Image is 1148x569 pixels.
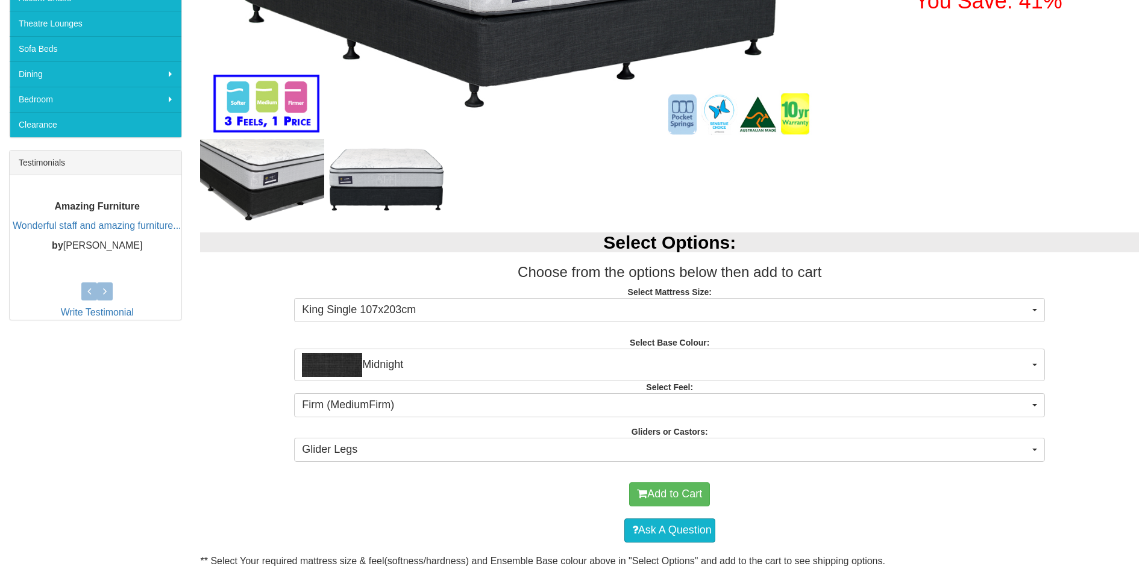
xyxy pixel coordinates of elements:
a: Bedroom [10,87,181,112]
h3: Choose from the options below then add to cart [200,264,1139,280]
button: Firm (MediumFirm) [294,393,1045,417]
b: Select Options: [603,232,736,252]
a: Ask A Question [624,518,715,543]
strong: Select Base Colour: [630,338,709,347]
p: [PERSON_NAME] [13,239,181,253]
span: Firm (MediumFirm) [302,397,1029,413]
a: Theatre Lounges [10,11,181,36]
strong: Select Feel: [646,382,693,392]
strong: Select Mattress Size: [628,287,712,297]
button: Glider Legs [294,438,1045,462]
button: Add to Cart [629,482,710,506]
img: Midnight [302,353,362,377]
a: Write Testimonial [61,307,134,317]
button: King Single 107x203cm [294,298,1045,322]
button: MidnightMidnight [294,349,1045,381]
span: Glider Legs [302,442,1029,458]
strong: Gliders or Castors: [632,427,708,437]
a: Clearance [10,112,181,137]
span: Midnight [302,353,1029,377]
b: by [52,240,63,250]
span: King Single 107x203cm [302,302,1029,318]
b: Amazing Furniture [55,201,140,211]
a: Sofa Beds [10,36,181,61]
div: Testimonials [10,151,181,175]
a: Wonderful staff and amazing furniture... [13,220,181,231]
a: Dining [10,61,181,87]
